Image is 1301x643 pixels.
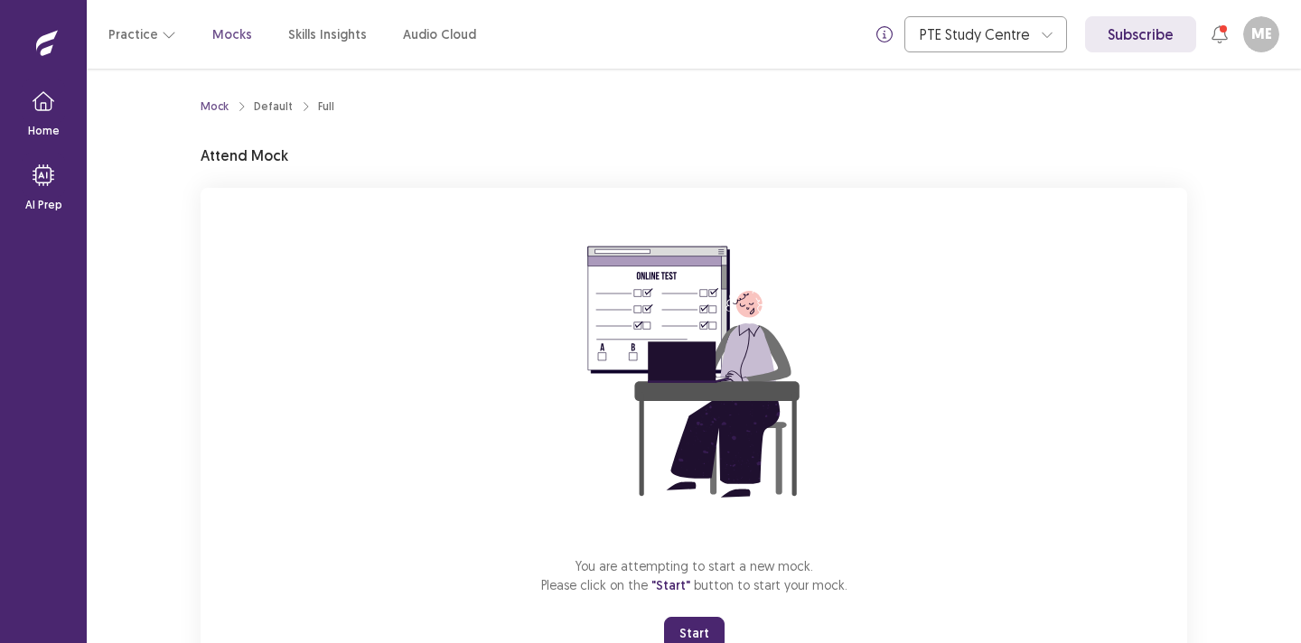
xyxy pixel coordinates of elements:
[28,123,60,139] p: Home
[212,25,252,44] a: Mocks
[1243,16,1279,52] button: ME
[531,210,856,535] img: attend-mock
[541,556,847,595] p: You are attempting to start a new mock. Please click on the button to start your mock.
[920,17,1032,51] div: PTE Study Centre
[1085,16,1196,52] a: Subscribe
[403,25,476,44] a: Audio Cloud
[288,25,367,44] a: Skills Insights
[25,197,62,213] p: AI Prep
[254,98,293,115] div: Default
[651,577,690,593] span: "Start"
[318,98,334,115] div: Full
[201,98,334,115] nav: breadcrumb
[201,144,288,166] p: Attend Mock
[201,98,229,115] a: Mock
[108,18,176,51] button: Practice
[868,18,901,51] button: info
